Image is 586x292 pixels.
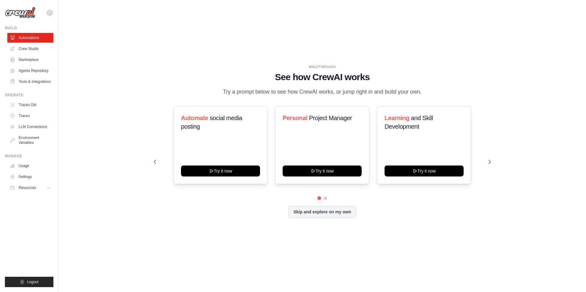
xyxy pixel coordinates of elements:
button: Try it now [385,166,464,176]
button: Resources [7,183,53,193]
button: Try it now [181,166,260,176]
h1: See how CrewAI works [154,72,491,83]
span: Automate [181,115,208,121]
a: Tools & Integrations [7,77,53,87]
div: WALKTHROUGH [154,65,491,69]
a: Environment Variables [7,133,53,148]
p: Try a prompt below to see how CrewAI works, or jump right in and build your own. [220,87,425,96]
span: Resources [19,185,36,190]
span: Project Manager [309,115,352,121]
span: Personal [283,115,307,121]
div: Build [5,26,53,30]
button: Try it now [283,166,362,176]
span: and Skill Development [385,115,433,130]
a: Automations [7,33,53,43]
button: Skip and explore on my own [288,206,356,218]
span: Logout [27,280,38,284]
div: Manage [5,154,53,158]
a: Marketplace [7,55,53,65]
div: Operate [5,93,53,98]
a: Settings [7,172,53,182]
button: Logout [5,277,53,287]
a: Crew Studio [7,44,53,54]
a: Agents Repository [7,66,53,76]
a: LLM Connections [7,122,53,132]
span: social media posting [181,115,242,130]
span: Learning [385,115,409,121]
a: Traces [7,111,53,121]
a: Traces Old [7,100,53,110]
img: Logo [5,7,35,19]
a: Usage [7,161,53,171]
